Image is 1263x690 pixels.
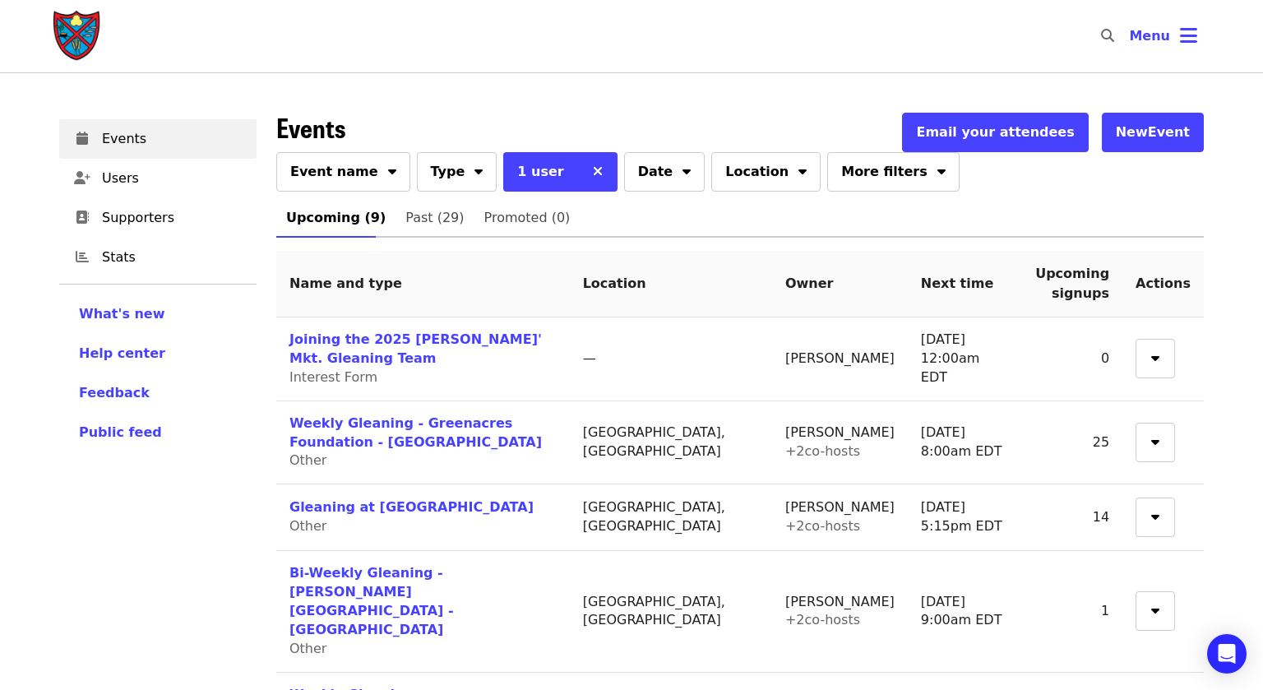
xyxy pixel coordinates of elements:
span: Interest Form [289,369,377,385]
span: Promoted (0) [484,206,571,229]
button: Location [711,152,821,192]
th: Owner [772,251,908,317]
td: [DATE] 9:00am EDT [908,551,1022,672]
a: Stats [59,238,257,277]
span: Events [102,129,243,149]
span: Events [276,108,345,146]
a: Promoted (0) [474,198,581,238]
span: Menu [1129,28,1170,44]
a: Help center [79,344,237,364]
img: Society of St. Andrew - Home [53,10,102,63]
i: sort-down icon [1151,600,1159,616]
a: What's new [79,304,237,324]
td: [PERSON_NAME] [772,401,908,485]
td: [DATE] 8:00am EDT [908,401,1022,485]
span: What's new [79,306,165,322]
span: Location [725,162,789,182]
div: 14 [1035,508,1109,527]
span: Upcoming signups [1035,266,1109,301]
td: [PERSON_NAME] [772,484,908,551]
span: More filters [841,162,927,182]
i: sort-down icon [682,161,691,177]
span: Stats [102,248,243,267]
span: Other [289,452,326,468]
div: 25 [1035,433,1109,452]
th: Location [570,251,772,317]
button: NewEvent [1102,113,1204,152]
i: search icon [1101,28,1114,44]
div: — [583,350,759,368]
i: sort-down icon [1151,348,1159,364]
i: address-book icon [76,210,89,225]
button: Event name [276,152,410,192]
span: Help center [79,345,165,361]
i: sort-down icon [474,161,483,177]
i: sort-down icon [388,161,396,177]
a: Gleaning at [GEOGRAPHIC_DATA] [289,499,534,515]
a: Weekly Gleaning - Greenacres Foundation - [GEOGRAPHIC_DATA] [289,415,542,450]
span: Date [638,162,673,182]
button: More filters [827,152,959,192]
div: 0 [1035,350,1109,368]
button: Email your attendees [902,113,1088,152]
button: Toggle account menu [1116,16,1210,56]
i: times icon [593,164,603,179]
td: [PERSON_NAME] [772,317,908,401]
a: Public feed [79,423,237,442]
button: Type [417,152,497,192]
i: sort-down icon [1151,432,1159,447]
div: Open Intercom Messenger [1207,634,1247,674]
div: + 2 co-host s [785,611,895,630]
a: Upcoming (9) [276,198,396,238]
a: Events [59,119,257,159]
i: sort-down icon [937,161,946,177]
div: [GEOGRAPHIC_DATA], [GEOGRAPHIC_DATA] [583,498,759,536]
i: sort-down icon [798,161,807,177]
span: Type [431,162,465,182]
i: chart-bar icon [76,249,89,265]
a: Joining the 2025 [PERSON_NAME]' Mkt. Gleaning Team [289,331,542,366]
span: Public feed [79,424,162,440]
td: [PERSON_NAME] [772,551,908,672]
span: Other [289,641,326,656]
div: + 2 co-host s [785,517,895,536]
i: sort-down icon [1151,507,1159,522]
span: Upcoming (9) [286,206,386,229]
th: Next time [908,251,1022,317]
button: Date [624,152,706,192]
i: calendar icon [76,131,88,146]
span: Users [102,169,243,188]
i: user-plus icon [74,170,90,186]
i: bars icon [1180,24,1197,48]
span: Supporters [102,208,243,228]
a: Bi-Weekly Gleaning - [PERSON_NAME][GEOGRAPHIC_DATA] - [GEOGRAPHIC_DATA] [289,565,454,637]
a: Past (29) [396,198,474,238]
div: [GEOGRAPHIC_DATA], [GEOGRAPHIC_DATA] [583,593,759,631]
span: Event name [290,162,378,182]
input: Search [1124,16,1137,56]
span: Other [289,518,326,534]
button: Feedback [79,383,150,403]
div: [GEOGRAPHIC_DATA], [GEOGRAPHIC_DATA] [583,424,759,461]
div: 1 [1035,602,1109,621]
th: Actions [1122,251,1204,317]
td: [DATE] 12:00am EDT [908,317,1022,401]
a: Supporters [59,198,257,238]
td: [DATE] 5:15pm EDT [908,484,1022,551]
button: 1 user [503,152,577,192]
div: + 2 co-host s [785,442,895,461]
span: Past (29) [405,206,464,229]
th: Name and type [276,251,570,317]
a: Users [59,159,257,198]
